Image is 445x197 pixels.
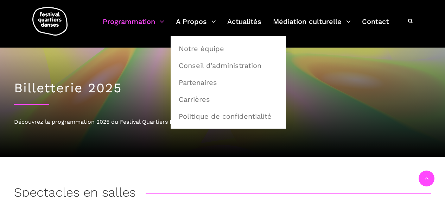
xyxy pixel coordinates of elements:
[14,80,431,96] h1: Billetterie 2025
[174,74,282,91] a: Partenaires
[32,7,68,36] img: logo-fqd-med
[174,91,282,107] a: Carrières
[174,57,282,74] a: Conseil d’administration
[174,108,282,124] a: Politique de confidentialité
[362,16,389,36] a: Contact
[14,117,431,127] div: Découvrez la programmation 2025 du Festival Quartiers Danses !
[174,41,282,57] a: Notre équipe
[273,16,351,36] a: Médiation culturelle
[176,16,216,36] a: A Propos
[103,16,164,36] a: Programmation
[227,16,261,36] a: Actualités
